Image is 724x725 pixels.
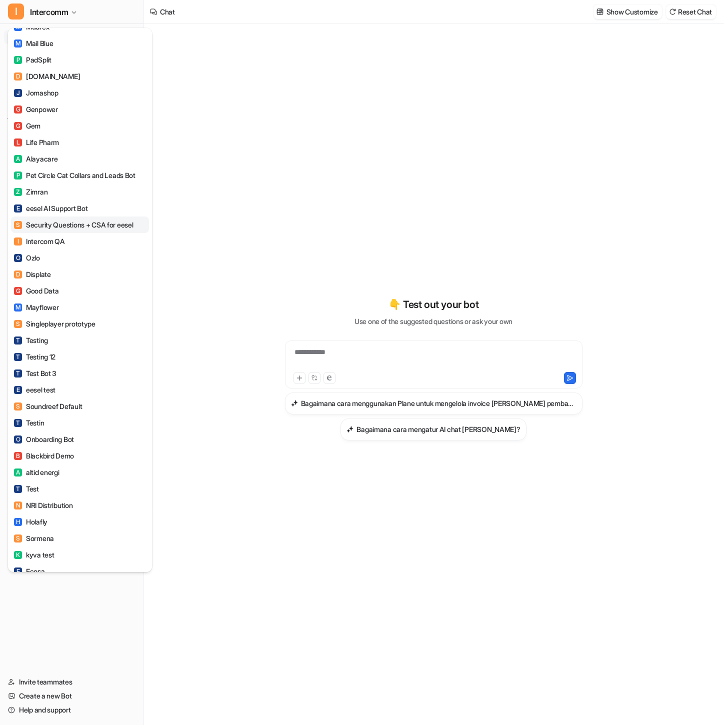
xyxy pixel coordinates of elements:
div: NRI Distribution [14,500,73,510]
span: S [14,320,22,328]
div: kyva test [14,549,54,560]
div: Zimran [14,186,47,197]
span: E [14,204,22,212]
span: N [14,501,22,509]
span: A [14,155,22,163]
div: Test [14,483,39,494]
div: Intercom QA [14,236,65,246]
div: Holafly [14,516,47,527]
div: Mail Blue [14,38,53,48]
span: T [14,336,22,344]
div: Pet Circle Cat Collars and Leads Bot [14,170,135,180]
span: P [14,56,22,64]
span: Z [14,188,22,196]
span: O [14,435,22,443]
div: eesel test [14,384,55,395]
span: E [14,386,22,394]
span: O [14,254,22,262]
div: Sormena [14,533,54,543]
span: Intercomm [30,5,68,19]
span: M [14,303,22,311]
span: T [14,419,22,427]
span: M [14,39,22,47]
span: T [14,369,22,377]
span: S [14,402,22,410]
span: I [14,237,22,245]
span: S [14,534,22,542]
div: Ozlo [14,252,40,263]
div: Testin [14,417,44,428]
span: S [14,221,22,229]
div: Testing 12 [14,351,55,362]
div: Good Data [14,285,58,296]
div: PadSplit [14,54,51,65]
div: Testing [14,335,48,345]
span: G [14,287,22,295]
div: Alayacare [14,153,57,164]
div: Test Bot 3 [14,368,56,378]
span: T [14,485,22,493]
span: L [14,138,22,146]
span: I [8,3,24,19]
span: E [14,567,22,575]
span: J [14,89,22,97]
div: Displate [14,269,51,279]
span: G [14,122,22,130]
div: Security Questions + CSA for eesel [14,219,133,230]
span: K [14,551,22,559]
span: P [14,171,22,179]
div: Life Pharm [14,137,59,147]
div: Onboarding Bot [14,434,74,444]
div: IIntercomm [8,28,152,572]
div: Genpower [14,104,58,114]
span: D [14,270,22,278]
div: Blackbird Demo [14,450,74,461]
span: A [14,468,22,476]
span: G [14,105,22,113]
div: Gem [14,120,40,131]
div: Mayflower [14,302,58,312]
div: Soundreef Default [14,401,82,411]
div: altid energi [14,467,59,477]
div: [DOMAIN_NAME] [14,71,80,81]
div: Ecosa [14,566,45,576]
span: B [14,452,22,460]
div: Jomashop [14,87,58,98]
span: D [14,72,22,80]
span: H [14,518,22,526]
div: Singleplayer prototype [14,318,95,329]
span: T [14,353,22,361]
div: eesel AI Support Bot [14,203,87,213]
